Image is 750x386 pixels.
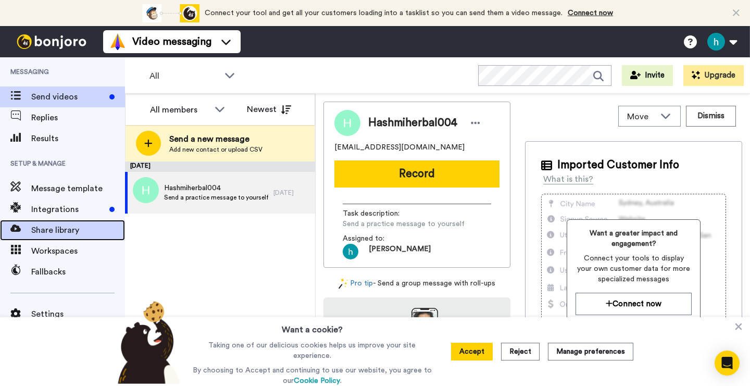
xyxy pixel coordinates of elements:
[343,219,465,229] span: Send a practice message to yourself
[343,244,358,259] img: ACg8ocIF0khFajadq7W-ExE35E24Ji0JNtMuXU3LeteTwJ8i_-Ex1A=s96-c
[622,65,673,86] button: Invite
[294,377,340,384] a: Cookie Policy
[282,317,343,336] h3: Want a cookie?
[164,193,268,202] span: Send a practice message to yourself
[396,308,438,364] img: download
[31,266,125,278] span: Fallbacks
[576,253,692,284] span: Connect your tools to display your own customer data for more specialized messages
[339,278,373,289] a: Pro tip
[451,343,493,360] button: Accept
[149,70,219,82] span: All
[31,182,125,195] span: Message template
[31,224,125,236] span: Share library
[576,293,692,315] button: Connect now
[543,173,593,185] div: What is this?
[343,233,416,244] span: Assigned to:
[501,343,540,360] button: Reject
[334,110,360,136] img: Image of Hashmiherbal004
[323,278,510,289] div: - Send a group message with roll-ups
[31,308,125,320] span: Settings
[683,65,744,86] button: Upgrade
[369,244,431,259] span: [PERSON_NAME]
[339,278,348,289] img: magic-wand.svg
[108,301,185,384] img: bear-with-cookie.png
[368,115,457,131] span: Hashmiherbal004
[548,343,633,360] button: Manage preferences
[334,160,499,188] button: Record
[576,228,692,249] span: Want a greater impact and engagement?
[686,106,736,127] button: Dismiss
[273,189,310,197] div: [DATE]
[125,161,315,172] div: [DATE]
[132,34,211,49] span: Video messaging
[31,111,125,124] span: Replies
[31,245,125,257] span: Workspaces
[164,183,268,193] span: Hashmiherbal004
[239,99,299,120] button: Newest
[568,9,613,17] a: Connect now
[133,177,159,203] img: h.png
[31,132,125,145] span: Results
[169,145,262,154] span: Add new contact or upload CSV
[627,110,655,123] span: Move
[109,33,126,50] img: vm-color.svg
[190,365,434,386] p: By choosing to Accept and continuing to use our website, you agree to our .
[169,133,262,145] span: Send a new message
[334,142,465,153] span: [EMAIL_ADDRESS][DOMAIN_NAME]
[12,34,91,49] img: bj-logo-header-white.svg
[31,203,105,216] span: Integrations
[150,104,209,116] div: All members
[715,351,740,376] div: Open Intercom Messenger
[31,91,105,103] span: Send videos
[557,157,679,173] span: Imported Customer Info
[343,208,416,219] span: Task description :
[190,340,434,361] p: Taking one of our delicious cookies helps us improve your site experience.
[142,4,199,22] div: animation
[205,9,562,17] span: Connect your tool and get all your customers loading into a tasklist so you can send them a video...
